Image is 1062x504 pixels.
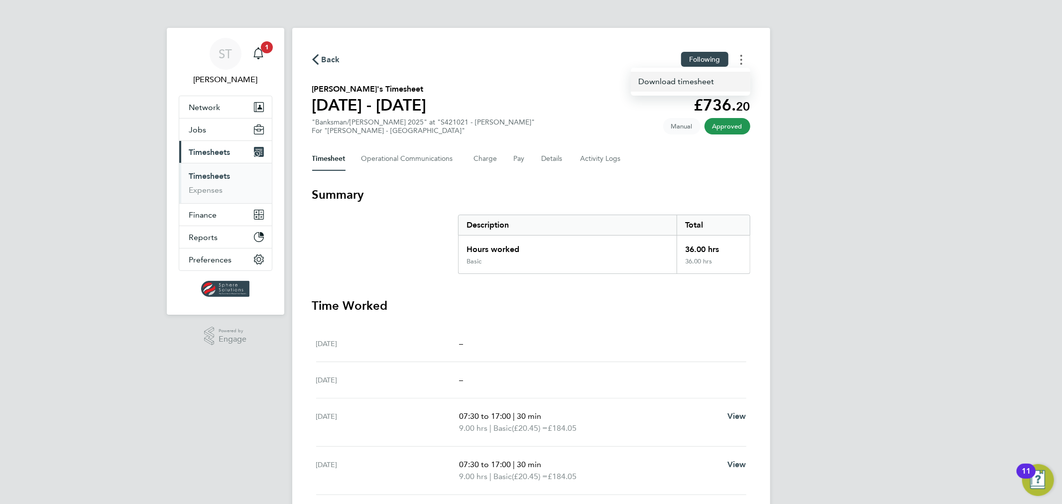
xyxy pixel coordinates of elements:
[189,147,231,157] span: Timesheets
[316,338,460,350] div: [DATE]
[316,459,460,483] div: [DATE]
[663,118,701,134] span: This timesheet was manually created.
[694,96,750,115] app-decimal: £736.
[512,472,548,481] span: (£20.45) =
[179,249,272,270] button: Preferences
[179,141,272,163] button: Timesheets
[458,215,750,274] div: Summary
[459,423,487,433] span: 9.00 hrs
[316,410,460,434] div: [DATE]
[459,472,487,481] span: 9.00 hrs
[167,28,284,315] nav: Main navigation
[489,423,491,433] span: |
[677,236,749,257] div: 36.00 hrs
[459,375,463,384] span: –
[261,41,273,53] span: 1
[189,210,217,220] span: Finance
[179,96,272,118] button: Network
[513,411,515,421] span: |
[732,52,750,67] button: Timesheets Menu
[705,118,750,134] span: This timesheet has been approved.
[179,204,272,226] button: Finance
[459,339,463,348] span: –
[459,411,511,421] span: 07:30 to 17:00
[493,471,512,483] span: Basic
[631,72,750,92] a: Timesheets Menu
[312,298,750,314] h3: Time Worked
[248,38,268,70] a: 1
[312,83,427,95] h2: [PERSON_NAME]'s Timesheet
[681,52,728,67] button: Following
[312,118,535,135] div: "Banksman/[PERSON_NAME] 2025" at "S421021 - [PERSON_NAME]"
[677,257,749,273] div: 36.00 hrs
[459,236,677,257] div: Hours worked
[474,147,498,171] button: Charge
[727,410,746,422] a: View
[548,472,577,481] span: £184.05
[189,171,231,181] a: Timesheets
[1022,464,1054,496] button: Open Resource Center, 11 new notifications
[736,99,750,114] span: 20
[189,185,223,195] a: Expenses
[312,187,750,203] h3: Summary
[542,147,565,171] button: Details
[489,472,491,481] span: |
[361,147,458,171] button: Operational Communications
[493,422,512,434] span: Basic
[312,53,340,66] button: Back
[517,411,541,421] span: 30 min
[179,281,272,297] a: Go to home page
[727,411,746,421] span: View
[219,47,232,60] span: ST
[312,126,535,135] div: For "[PERSON_NAME] - [GEOGRAPHIC_DATA]"
[179,38,272,86] a: ST[PERSON_NAME]
[459,460,511,469] span: 07:30 to 17:00
[179,119,272,140] button: Jobs
[1022,471,1031,484] div: 11
[727,460,746,469] span: View
[514,147,526,171] button: Pay
[204,327,246,346] a: Powered byEngage
[322,54,340,66] span: Back
[179,163,272,203] div: Timesheets
[219,327,246,335] span: Powered by
[179,226,272,248] button: Reports
[581,147,622,171] button: Activity Logs
[689,55,720,64] span: Following
[316,374,460,386] div: [DATE]
[201,281,249,297] img: spheresolutions-logo-retina.png
[179,74,272,86] span: Selin Thomas
[548,423,577,433] span: £184.05
[219,335,246,344] span: Engage
[513,460,515,469] span: |
[189,125,207,134] span: Jobs
[459,215,677,235] div: Description
[517,460,541,469] span: 30 min
[189,233,218,242] span: Reports
[727,459,746,471] a: View
[677,215,749,235] div: Total
[189,103,221,112] span: Network
[312,95,427,115] h1: [DATE] - [DATE]
[312,147,346,171] button: Timesheet
[467,257,481,265] div: Basic
[512,423,548,433] span: (£20.45) =
[189,255,232,264] span: Preferences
